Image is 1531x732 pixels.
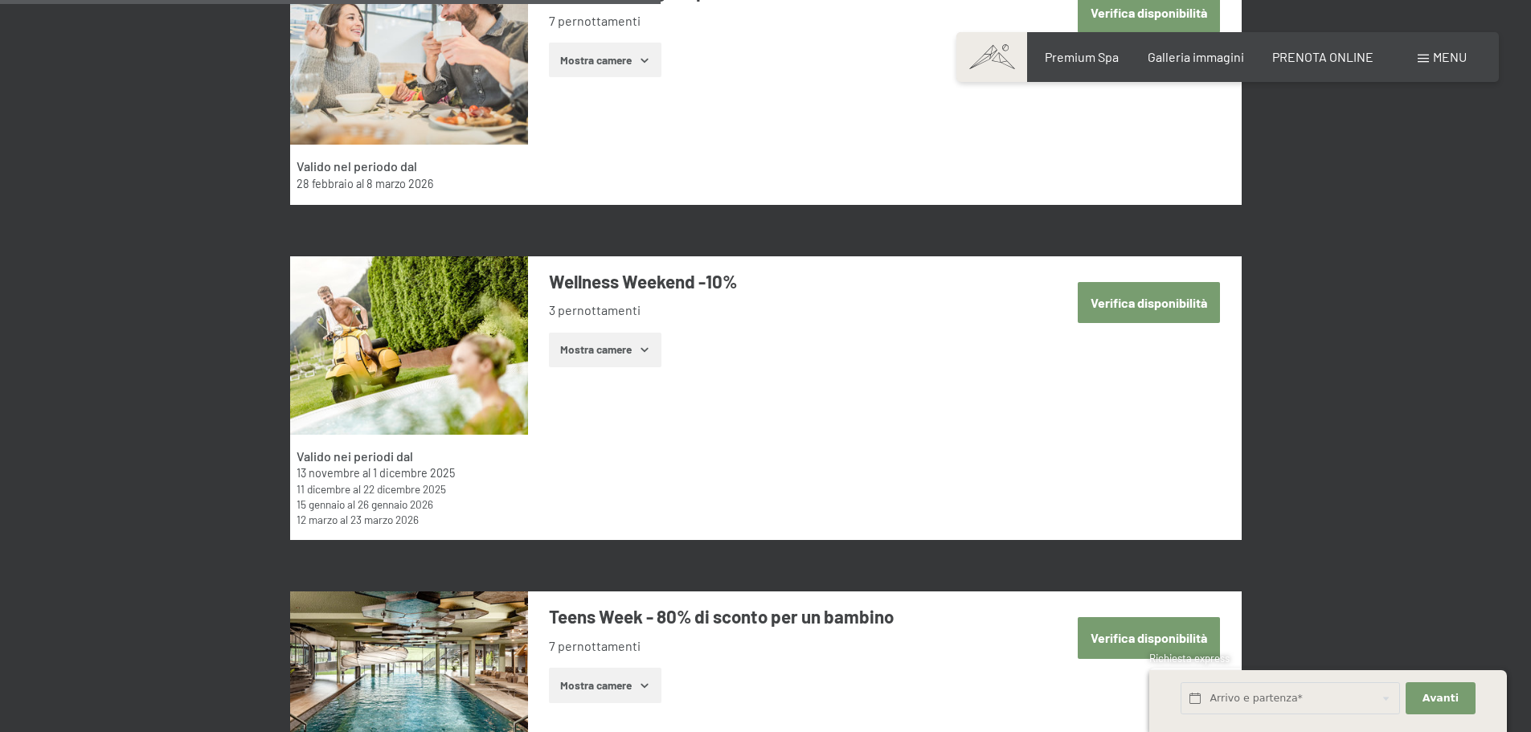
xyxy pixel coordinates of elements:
[297,177,354,190] time: 28/02/2026
[549,301,1027,319] li: 3 pernottamenti
[549,333,661,368] button: Mostra camere
[373,466,455,480] time: 01/12/2025
[358,497,433,511] time: 26/01/2026
[1272,49,1373,64] a: PRENOTA ONLINE
[297,481,520,497] div: al
[549,12,1027,30] li: 7 pernottamenti
[366,177,433,190] time: 08/03/2026
[1078,282,1220,323] button: Verifica disponibilità
[297,158,417,174] strong: Valido nel periodo dal
[1423,691,1459,705] span: Avanti
[297,497,520,512] div: al
[1045,49,1119,64] a: Premium Spa
[1078,617,1220,658] button: Verifica disponibilità
[549,604,1027,629] h3: Teens Week - 80% di sconto per un bambino
[290,256,528,435] img: mss_renderimg.php
[1433,49,1467,64] span: Menu
[1406,682,1475,715] button: Avanti
[1148,49,1244,64] a: Galleria immagini
[297,512,520,527] div: al
[297,448,413,464] strong: Valido nei periodi dal
[297,513,338,526] time: 12/03/2026
[549,668,661,703] button: Mostra camere
[297,465,520,481] div: al
[363,482,446,496] time: 22/12/2025
[297,466,360,480] time: 13/11/2025
[297,497,345,511] time: 15/01/2026
[549,43,661,78] button: Mostra camere
[549,637,1027,655] li: 7 pernottamenti
[549,269,1027,294] h3: Wellness Weekend -10%
[350,513,419,526] time: 23/03/2026
[297,482,350,496] time: 11/12/2025
[1149,652,1230,665] span: Richiesta express
[297,176,520,192] div: al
